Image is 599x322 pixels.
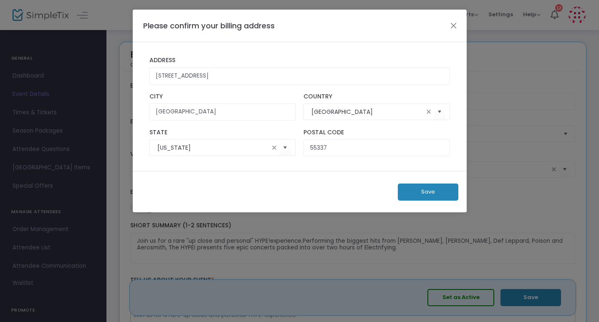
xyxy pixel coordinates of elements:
[303,129,450,136] label: Postal Code
[149,103,296,121] input: City
[434,103,445,121] button: Select
[448,20,459,31] button: Close
[149,68,450,85] input: Billing Address
[311,108,423,116] input: Select Country
[279,139,291,156] button: Select
[269,143,279,153] span: clear
[303,93,450,101] label: Country
[424,107,434,117] span: clear
[157,143,269,152] input: Select State
[149,129,296,136] label: State
[149,57,450,64] label: Address
[143,20,275,31] h4: Please confirm your billing address
[303,139,450,156] input: Postal Code
[398,184,458,201] button: Save
[149,93,296,101] label: City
